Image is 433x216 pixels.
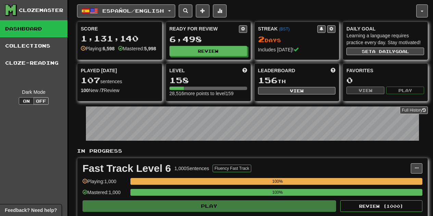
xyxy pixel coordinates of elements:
div: Mastered: 1,000 [82,189,127,200]
div: Favorites [346,67,424,74]
div: Dark Mode [5,89,62,96]
span: This week in points, UTC [331,67,335,74]
a: (BST) [279,27,290,31]
div: sentences [81,76,158,85]
button: Play [386,87,424,94]
div: 100% [132,178,422,185]
div: New / Review [81,87,158,94]
p: In Progress [77,148,428,154]
button: Search sentences [179,4,192,17]
span: Score more points to level up [242,67,247,74]
button: Review [169,46,247,56]
span: Level [169,67,185,74]
button: Español/English [77,4,175,17]
div: 1,000 Sentences [175,165,209,172]
span: 156 [258,75,278,85]
span: 107 [81,75,100,85]
strong: 6,598 [103,46,115,51]
div: 100% [132,189,422,196]
button: Play [82,200,336,212]
strong: 100 [81,88,89,93]
button: Review (1000) [340,200,422,212]
div: Daily Goal [346,25,424,32]
button: More stats [213,4,227,17]
span: Leaderboard [258,67,295,74]
div: Learning a language requires practice every day. Stay motivated! [346,32,424,46]
span: Played [DATE] [81,67,117,74]
div: Ready for Review [169,25,239,32]
div: 28,516 more points to level 159 [169,90,247,97]
button: Add sentence to collection [196,4,209,17]
div: Playing: 1,000 [82,178,127,189]
div: 158 [169,76,247,85]
span: Open feedback widget [5,207,57,214]
div: Playing: [81,45,115,52]
div: 6,498 [169,35,247,43]
strong: 7 [101,88,104,93]
div: Clozemaster [19,7,63,14]
div: Streak [258,25,318,32]
button: View [346,87,384,94]
div: Day s [258,35,336,44]
div: 1,131,140 [81,34,158,43]
div: Includes [DATE]! [258,46,336,53]
button: View [258,87,336,94]
span: a daily [372,49,395,54]
a: Full History [400,106,428,114]
div: Fast Track Level 6 [82,163,171,174]
button: Fluency Fast Track [213,165,251,172]
button: On [19,97,34,105]
div: Mastered: [118,45,156,52]
strong: 5,998 [144,46,156,51]
div: Score [81,25,158,32]
span: 2 [258,34,265,44]
button: Seta dailygoal [346,48,424,55]
div: th [258,76,336,85]
span: Español / English [102,8,164,14]
button: Off [34,97,49,105]
div: 0 [346,76,424,85]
